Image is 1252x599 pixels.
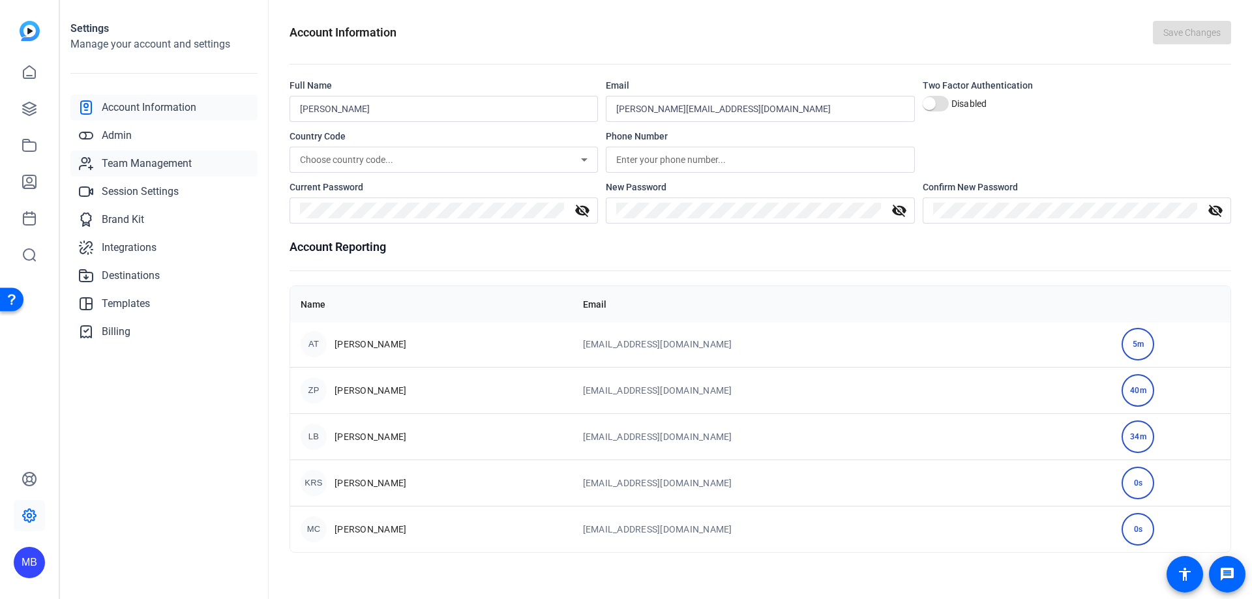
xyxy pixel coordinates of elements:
span: [PERSON_NAME] [335,476,406,489]
label: Disabled [949,97,987,110]
mat-icon: accessibility [1177,566,1193,582]
mat-icon: visibility_off [884,203,915,218]
div: New Password [606,181,914,194]
div: Current Password [290,181,598,194]
div: Full Name [290,79,598,92]
div: Two Factor Authentication [923,79,1231,92]
div: 34m [1122,420,1154,453]
h1: Settings [70,21,258,37]
h1: Account Reporting [290,238,1231,256]
div: Confirm New Password [923,181,1231,194]
h2: Manage your account and settings [70,37,258,52]
h1: Account Information [290,23,396,42]
div: ZP [301,377,327,403]
div: AT [301,331,327,357]
input: Enter your email... [616,101,904,117]
a: Destinations [70,263,258,289]
td: [EMAIL_ADDRESS][DOMAIN_NAME] [573,367,1112,413]
span: Brand Kit [102,212,144,227]
span: Integrations [102,240,156,256]
mat-icon: message [1219,566,1235,582]
a: Templates [70,291,258,317]
div: LB [301,424,327,450]
span: Team Management [102,156,192,171]
span: Billing [102,324,130,340]
td: [EMAIL_ADDRESS][DOMAIN_NAME] [573,460,1112,506]
div: Country Code [290,130,598,143]
img: blue-gradient.svg [20,21,40,41]
td: [EMAIL_ADDRESS][DOMAIN_NAME] [573,321,1112,367]
span: Templates [102,296,150,312]
td: [EMAIL_ADDRESS][DOMAIN_NAME] [573,506,1112,552]
div: 5m [1122,328,1154,360]
a: Team Management [70,151,258,177]
div: KRS [301,470,327,496]
a: Account Information [70,95,258,121]
span: [PERSON_NAME] [335,384,406,397]
span: Destinations [102,268,160,284]
mat-icon: visibility_off [567,203,598,218]
div: 0s [1122,467,1154,499]
td: [EMAIL_ADDRESS][DOMAIN_NAME] [573,413,1112,460]
a: Integrations [70,235,258,261]
a: Brand Kit [70,207,258,233]
th: Name [290,286,573,323]
th: Email [573,286,1112,323]
div: 0s [1122,513,1154,546]
div: Email [606,79,914,92]
mat-icon: visibility_off [1200,203,1231,218]
span: Admin [102,128,132,143]
div: MC [301,516,327,542]
span: Account Information [102,100,196,115]
div: Phone Number [606,130,914,143]
input: Enter your name... [300,101,588,117]
a: Billing [70,319,258,345]
input: Enter your phone number... [616,152,904,168]
span: Session Settings [102,184,179,199]
span: [PERSON_NAME] [335,430,406,443]
span: [PERSON_NAME] [335,523,406,536]
span: Choose country code... [300,154,393,165]
a: Session Settings [70,179,258,205]
a: Admin [70,123,258,149]
div: 40m [1122,374,1154,407]
div: MB [14,547,45,578]
span: [PERSON_NAME] [335,338,406,351]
